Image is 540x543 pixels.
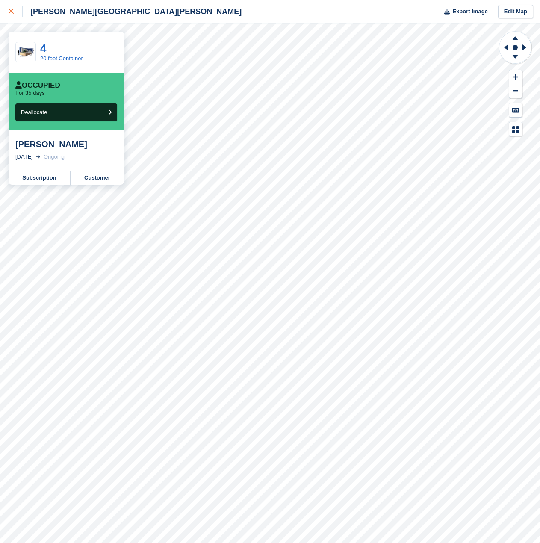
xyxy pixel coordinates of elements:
[40,42,46,55] a: 4
[9,171,71,185] a: Subscription
[44,153,65,161] div: Ongoing
[71,171,124,185] a: Customer
[509,84,522,98] button: Zoom Out
[509,122,522,136] button: Map Legend
[40,55,83,62] a: 20 foot Container
[21,109,47,115] span: Deallocate
[15,81,60,90] div: Occupied
[36,155,40,159] img: arrow-right-light-icn-cde0832a797a2874e46488d9cf13f60e5c3a73dbe684e267c42b8395dfbc2abf.svg
[23,6,242,17] div: [PERSON_NAME][GEOGRAPHIC_DATA][PERSON_NAME]
[16,45,35,60] img: 20-ft-container.jpg
[15,153,33,161] div: [DATE]
[498,5,533,19] a: Edit Map
[452,7,487,16] span: Export Image
[15,139,117,149] div: [PERSON_NAME]
[439,5,488,19] button: Export Image
[509,103,522,117] button: Keyboard Shortcuts
[509,70,522,84] button: Zoom In
[15,103,117,121] button: Deallocate
[15,90,45,97] p: For 35 days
